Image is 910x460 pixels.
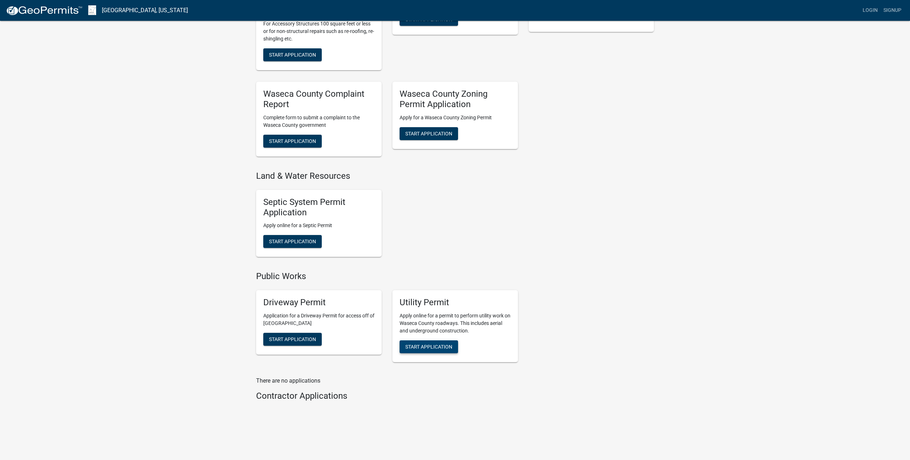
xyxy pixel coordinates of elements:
button: Start Application [263,48,322,61]
h4: Contractor Applications [256,391,518,401]
span: Start Application [269,138,316,144]
h5: Septic System Permit Application [263,197,374,218]
span: Start Application [405,16,452,22]
button: Start Application [263,235,322,248]
h4: Land & Water Resources [256,171,518,181]
p: Apply for a Waseca County Zoning Permit [400,114,511,121]
img: Waseca County, Minnesota [88,5,96,15]
button: Start Application [400,340,458,353]
span: Start Application [269,239,316,244]
a: Signup [881,4,904,17]
p: Apply online for a Septic Permit [263,222,374,229]
a: Login [860,4,881,17]
span: Start Application [269,52,316,58]
span: Start Application [405,344,452,349]
h5: Waseca County Complaint Report [263,89,374,110]
p: Application for a Driveway Permit for access off of [GEOGRAPHIC_DATA] [263,312,374,327]
h5: Waseca County Zoning Permit Application [400,89,511,110]
h4: Public Works [256,271,518,282]
h5: Utility Permit [400,297,511,308]
wm-workflow-list-section: Contractor Applications [256,391,518,404]
button: Start Application [263,333,322,346]
p: Apply online for a permit to perform utility work on Waseca County roadways. This includes aerial... [400,312,511,335]
p: There are no applications [256,377,518,385]
span: Start Application [405,130,452,136]
p: For Accessory Structures 100 square feet or less or for non-structural repairs such as re-roofing... [263,20,374,43]
h5: Driveway Permit [263,297,374,308]
button: Start Application [400,127,458,140]
button: Start Application [263,135,322,148]
a: [GEOGRAPHIC_DATA], [US_STATE] [102,4,188,16]
p: Complete form to submit a complaint to the Waseca County government [263,114,374,129]
span: Start Application [269,336,316,342]
button: Start Application [400,13,458,26]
